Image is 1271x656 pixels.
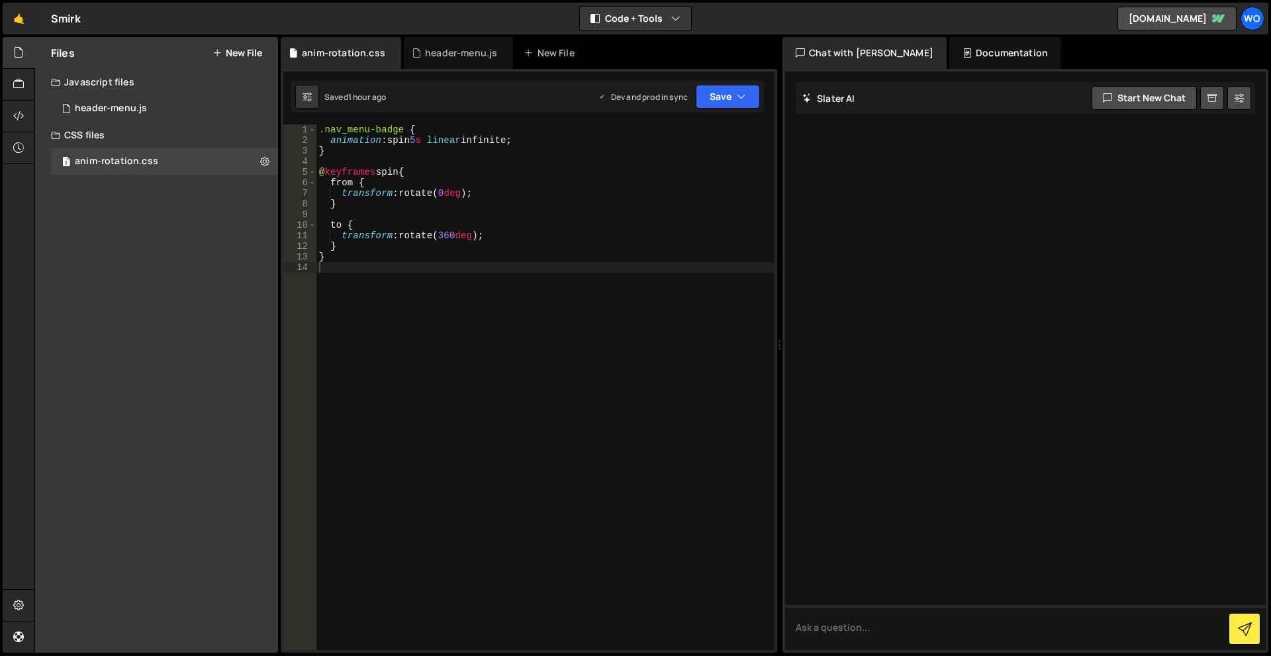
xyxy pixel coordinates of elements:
[1092,86,1197,110] button: Start new chat
[283,209,316,220] div: 9
[283,124,316,135] div: 1
[283,156,316,167] div: 4
[949,37,1061,69] div: Documentation
[580,7,691,30] button: Code + Tools
[51,148,278,175] div: anim-rotation.css
[1241,7,1264,30] a: Wo
[283,199,316,209] div: 8
[348,91,387,103] div: 1 hour ago
[283,262,316,273] div: 14
[51,11,81,26] div: Smirk
[35,122,278,148] div: CSS files
[425,46,497,60] div: header-menu.js
[35,69,278,95] div: Javascript files
[212,48,262,58] button: New File
[283,241,316,252] div: 12
[802,92,855,105] h2: Slater AI
[782,37,947,69] div: Chat with [PERSON_NAME]
[62,158,70,168] span: 1
[283,252,316,262] div: 13
[283,167,316,177] div: 5
[75,103,147,115] div: header-menu.js
[598,91,688,103] div: Dev and prod in sync
[283,135,316,146] div: 2
[324,91,386,103] div: Saved
[696,85,760,109] button: Save
[1117,7,1237,30] a: [DOMAIN_NAME]
[75,156,158,167] div: anim-rotation.css
[524,46,579,60] div: New File
[283,146,316,156] div: 3
[3,3,35,34] a: 🤙
[51,46,75,60] h2: Files
[51,95,278,122] div: 17282/47898.js
[283,177,316,188] div: 6
[283,230,316,241] div: 11
[283,220,316,230] div: 10
[283,188,316,199] div: 7
[302,46,385,60] div: anim-rotation.css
